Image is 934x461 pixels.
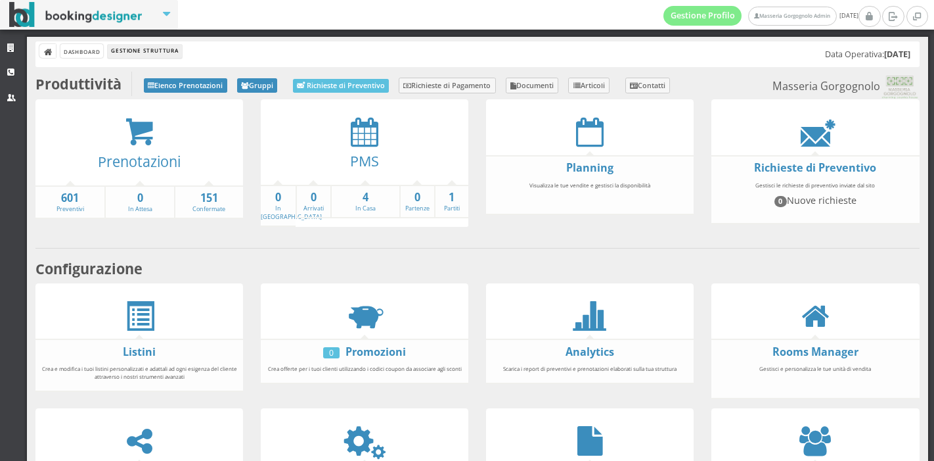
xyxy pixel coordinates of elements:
[884,49,910,60] b: [DATE]
[297,190,330,213] a: 0Arrivati
[332,190,399,205] strong: 4
[144,78,227,93] a: Elenco Prenotazioni
[60,44,103,58] a: Dashboard
[435,190,469,205] strong: 1
[711,359,919,394] div: Gestisci e personalizza le tue unità di vendita
[663,6,858,26] span: [DATE]
[774,196,788,206] span: 0
[486,176,694,210] div: Visualizza le tue vendite e gestisci la disponibilità
[625,78,671,93] a: Contatti
[435,190,469,213] a: 1Partiti
[261,190,296,205] strong: 0
[748,7,836,26] a: Masseria Gorgognolo Admin
[345,345,406,359] a: Promozioni
[9,2,143,28] img: BookingDesigner.com
[106,191,173,206] strong: 0
[98,152,181,171] a: Prenotazioni
[506,78,559,93] a: Documenti
[568,78,610,93] a: Articoli
[237,78,278,93] a: Gruppi
[332,190,399,213] a: 4In Casa
[175,191,243,214] a: 151Confermate
[566,345,614,359] a: Analytics
[754,160,876,175] a: Richieste di Preventivo
[123,345,156,359] a: Listini
[106,191,173,214] a: 0In Attesa
[323,347,340,358] div: 0
[297,190,330,205] strong: 0
[711,176,919,219] div: Gestisci le richieste di preventivo inviate dal sito
[35,359,243,386] div: Crea e modifica i tuoi listini personalizzati e adattali ad ogni esigenza del cliente attraverso ...
[663,6,742,26] a: Gestione Profilo
[880,76,919,99] img: 0603869b585f11eeb13b0a069e529790.png
[772,345,858,359] a: Rooms Manager
[261,190,322,221] a: 0In [GEOGRAPHIC_DATA]
[293,79,389,93] a: Richieste di Preventivo
[108,44,181,59] li: Gestione Struttura
[35,259,143,278] b: Configurazione
[35,191,104,214] a: 601Preventivi
[825,49,910,59] h5: Data Operativa:
[486,359,694,379] div: Scarica i report di preventivi e prenotazioni elaborati sulla tua struttura
[566,160,613,175] a: Planning
[35,74,122,93] b: Produttività
[401,190,434,205] strong: 0
[717,195,913,206] h4: Nuove richieste
[772,76,919,99] small: Masseria Gorgognolo
[175,191,243,206] strong: 151
[35,191,104,206] strong: 601
[399,78,496,93] a: Richieste di Pagamento
[401,190,434,213] a: 0Partenze
[350,151,379,170] a: PMS
[261,359,468,379] div: Crea offerte per i tuoi clienti utilizzando i codici coupon da associare agli sconti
